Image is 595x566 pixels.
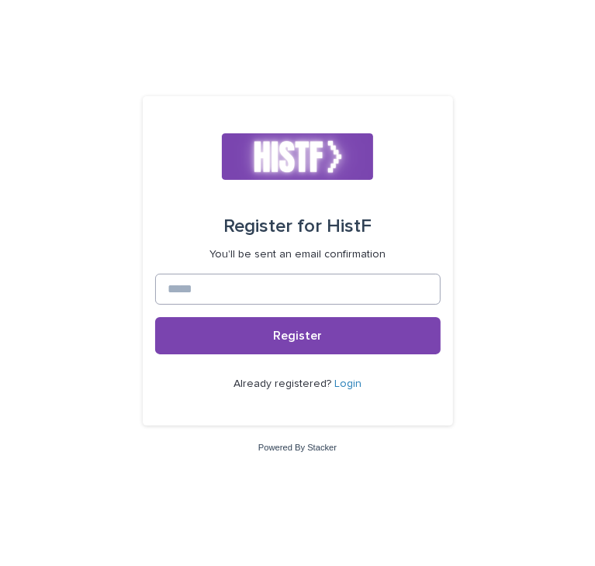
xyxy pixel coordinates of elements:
[234,378,334,389] span: Already registered?
[209,248,386,261] p: You'll be sent an email confirmation
[222,133,373,180] img: k2lX6XtKT2uGl0LI8IDL
[223,217,322,236] span: Register for
[273,330,322,342] span: Register
[258,443,337,452] a: Powered By Stacker
[334,378,361,389] a: Login
[155,317,441,354] button: Register
[223,205,372,248] div: HistF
